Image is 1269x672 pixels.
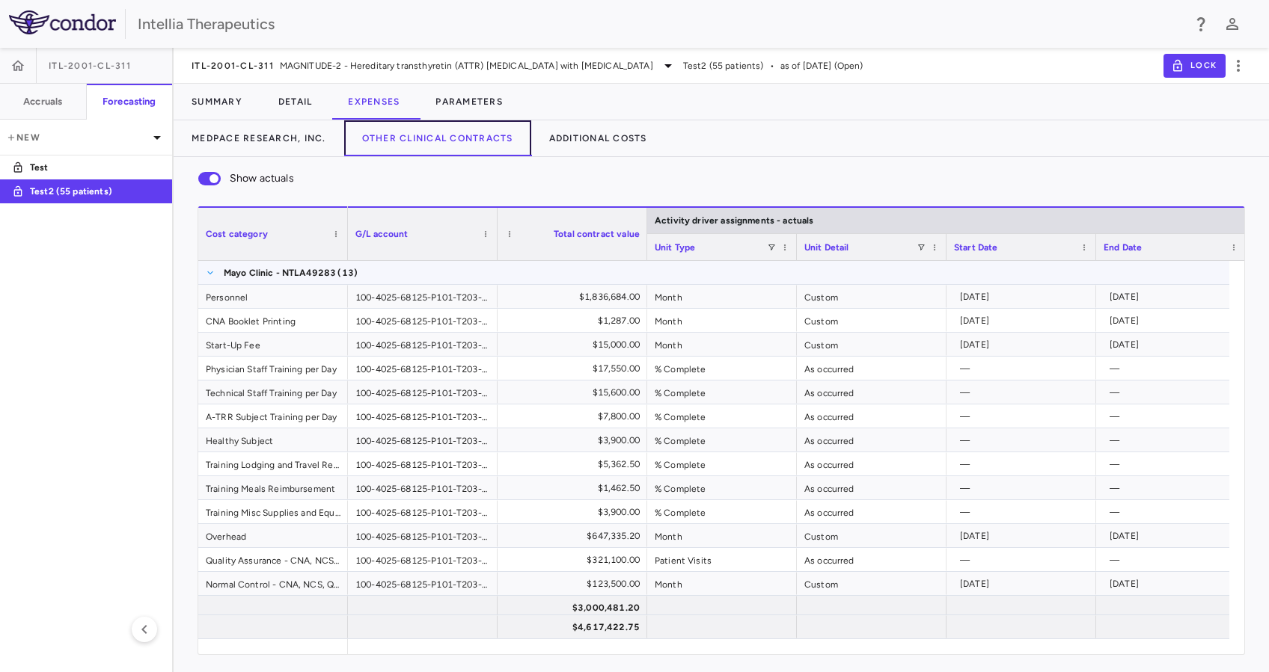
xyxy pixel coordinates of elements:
[1104,242,1142,253] span: End Date
[797,548,947,571] div: As occurred
[511,404,640,428] div: $7,800.00
[511,500,640,524] div: $3,900.00
[797,572,947,595] div: Custom
[348,380,498,404] div: 100-4025-68125-P101-T203-000-F000-F0000-CLN004
[348,572,498,595] div: 100-4025-68125-P101-T203-000-F000-F0000-CLN004
[647,524,797,547] div: Month
[198,404,348,428] div: A-TRR Subject Training per Day
[1110,452,1238,476] div: —
[198,380,348,404] div: Technical Staff Training per Day
[174,84,260,120] button: Summary
[189,163,294,194] label: Show actuals
[960,524,1089,548] div: [DATE]
[647,285,797,308] div: Month
[198,309,348,332] div: CNA Booklet Printing
[797,452,947,475] div: As occurred
[348,404,498,428] div: 100-4025-68125-P101-T203-000-F000-F0000-CLN004
[348,548,498,571] div: 100-4025-68125-P101-T203-000-F000-F0000-CLN004
[960,404,1089,428] div: —
[23,95,62,108] h6: Accruals
[344,120,531,156] button: Other Clinical Contracts
[1110,476,1238,500] div: —
[198,452,348,475] div: Training Lodging and Travel Reimbursement
[6,131,148,144] p: New
[797,380,947,404] div: As occurred
[9,10,116,34] img: logo-full-SnFGN8VE.png
[348,333,498,356] div: 100-4025-68125-P101-T203-000-F000-F0000-CLN004
[954,242,998,253] span: Start Date
[797,476,947,499] div: As occurred
[418,84,521,120] button: Parameters
[960,309,1089,333] div: [DATE]
[192,60,274,72] span: ITL-2001-CL-311
[683,59,764,73] span: Test2 (55 patients)
[49,60,131,72] span: ITL-2001-CL-311
[960,476,1089,500] div: —
[30,185,141,198] p: Test2 (55 patients)
[337,261,358,285] span: (13)
[960,285,1089,309] div: [DATE]
[960,357,1089,380] div: —
[1110,500,1238,524] div: —
[655,242,695,253] span: Unit Type
[960,333,1089,357] div: [DATE]
[647,548,797,571] div: Patient Visits
[511,380,640,404] div: $15,600.00
[797,285,947,308] div: Custom
[198,476,348,499] div: Training Meals Reimbursement
[647,380,797,404] div: % Complete
[348,476,498,499] div: 100-4025-68125-P101-T203-000-F000-F0000-CLN004
[960,428,1089,452] div: —
[1110,333,1238,357] div: [DATE]
[348,524,498,547] div: 100-4025-68125-P101-T203-000-F000-F0000-CLN004
[797,309,947,332] div: Custom
[655,215,814,226] span: Activity driver assignments - actuals
[511,285,640,309] div: $1,836,684.00
[960,380,1089,404] div: —
[348,309,498,332] div: 100-4025-68125-P101-T203-000-F000-F0000-CLN004
[348,500,498,523] div: 100-4025-68125-P101-T203-000-F000-F0000-CLN004
[348,428,498,451] div: 100-4025-68125-P101-T203-000-F000-F0000-CLN004
[511,596,640,620] div: $3,000,481.20
[1110,357,1238,380] div: —
[198,524,348,547] div: Overhead
[804,242,849,253] span: Unit Detail
[1110,309,1238,333] div: [DATE]
[198,285,348,308] div: Personnel
[797,428,947,451] div: As occurred
[348,285,498,308] div: 100-4025-68125-P101-T203-000-F000-F0000-CLN004
[260,84,331,120] button: Detail
[198,333,348,356] div: Start-Up Fee
[554,229,640,239] span: Total contract value
[647,357,797,380] div: % Complete
[780,59,863,73] span: as of [DATE] (Open)
[647,333,797,356] div: Month
[797,500,947,523] div: As occurred
[511,452,640,476] div: $5,362.50
[198,548,348,571] div: Quality Assurance - CNA, NCS, QST, PHT
[1110,524,1238,548] div: [DATE]
[348,452,498,475] div: 100-4025-68125-P101-T203-000-F000-F0000-CLN004
[511,333,640,357] div: $15,000.00
[230,170,294,187] span: Show actuals
[647,500,797,523] div: % Complete
[511,357,640,380] div: $17,550.00
[647,428,797,451] div: % Complete
[1110,380,1238,404] div: —
[103,95,156,108] h6: Forecasting
[30,161,141,174] p: Test
[770,59,774,73] span: •
[960,548,1089,572] div: —
[511,615,640,639] div: $4,617,422.75
[198,572,348,595] div: Normal Control - CNA, NCS, QST, PHT
[174,120,344,156] button: Medpace Research, Inc.
[511,548,640,572] div: $321,100.00
[647,572,797,595] div: Month
[647,309,797,332] div: Month
[511,309,640,333] div: $1,287.00
[511,476,640,500] div: $1,462.50
[531,120,665,156] button: Additional Costs
[1110,285,1238,309] div: [DATE]
[960,452,1089,476] div: —
[198,428,348,451] div: Healthy Subject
